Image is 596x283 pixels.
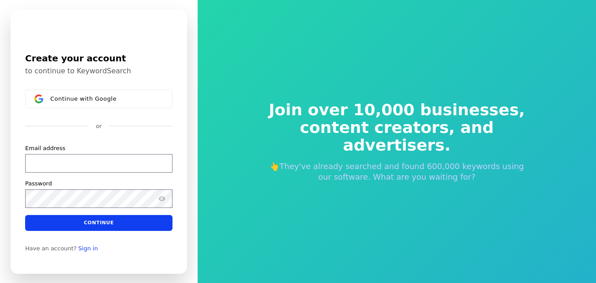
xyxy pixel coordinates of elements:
label: Password [25,179,52,187]
button: Show password [157,193,167,204]
p: to continue to KeywordSearch [25,67,172,75]
button: Sign in with GoogleContinue with Google [25,90,172,108]
img: Sign in with Google [34,94,43,103]
span: Join over 10,000 businesses, [263,101,531,119]
a: Sign in [79,245,98,252]
span: Continue with Google [50,95,116,102]
span: Have an account? [25,245,77,252]
p: or [96,122,101,130]
p: 👆They've already searched and found 600,000 keywords using our software. What are you waiting for? [263,161,531,182]
label: Email address [25,144,65,152]
button: Continue [25,215,172,230]
h1: Create your account [25,52,172,65]
span: content creators, and advertisers. [263,119,531,154]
